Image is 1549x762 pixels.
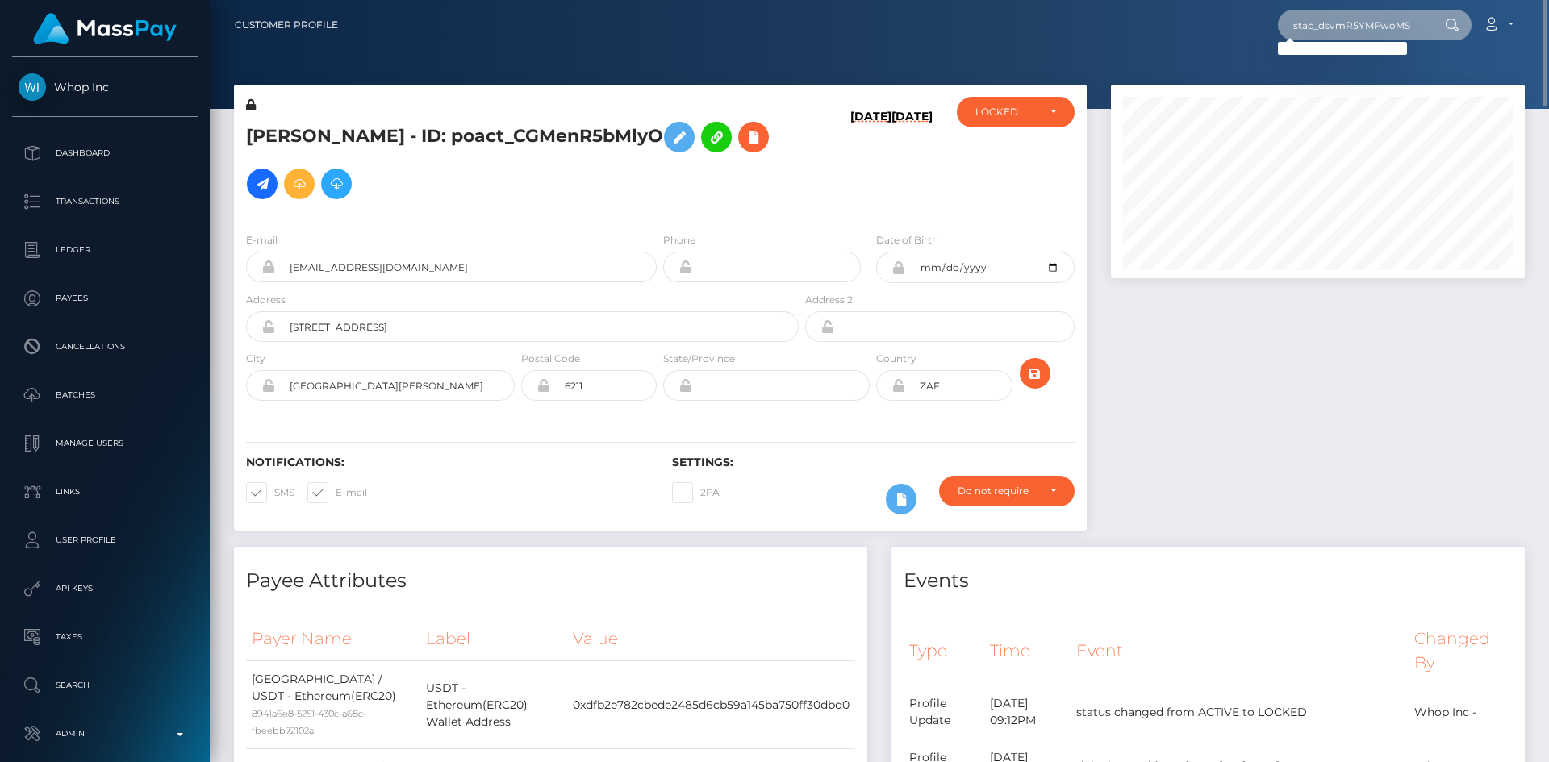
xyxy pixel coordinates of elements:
label: E-mail [246,233,278,248]
p: API Keys [19,577,191,601]
a: Cancellations [12,327,198,367]
p: Transactions [19,189,191,214]
p: Cancellations [19,335,191,359]
div: Do not require [958,485,1038,498]
label: Address [246,293,286,307]
td: Profile Update [904,685,984,739]
th: Payer Name [246,617,420,661]
th: Time [984,617,1071,685]
input: Search... [1278,10,1430,40]
h4: Payee Attributes [246,567,855,595]
div: LOCKED [975,106,1038,119]
label: State/Province [663,352,735,366]
label: E-mail [307,482,367,503]
button: LOCKED [957,97,1075,127]
a: Links [12,472,198,512]
p: Batches [19,383,191,407]
label: Phone [663,233,695,248]
h6: Settings: [672,456,1074,469]
label: City [246,352,265,366]
span: Whop Inc [12,80,198,94]
img: Whop Inc [19,73,46,101]
img: MassPay Logo [33,13,177,44]
a: Initiate Payout [247,169,278,199]
th: Changed By [1409,617,1513,685]
td: [GEOGRAPHIC_DATA] / USDT - Ethereum(ERC20) [246,661,420,749]
a: User Profile [12,520,198,560]
h6: [DATE] [850,110,891,213]
p: Dashboard [19,141,191,165]
label: Country [876,352,916,366]
label: SMS [246,482,294,503]
a: Taxes [12,617,198,657]
label: Date of Birth [876,233,938,248]
p: Admin [19,722,191,746]
a: Customer Profile [235,8,338,42]
p: User Profile [19,528,191,552]
label: 2FA [672,482,720,503]
td: Whop Inc - [1409,685,1513,739]
p: Taxes [19,625,191,649]
td: status changed from ACTIVE to LOCKED [1071,685,1409,739]
a: API Keys [12,568,198,609]
button: Do not require [939,476,1075,506]
a: Search [12,665,198,706]
th: Type [904,617,984,685]
th: Label [420,617,567,661]
h5: [PERSON_NAME] - ID: poact_CGMenR5bMlyO [246,114,790,207]
p: Links [19,480,191,504]
a: Payees [12,278,198,319]
th: Value [567,617,855,661]
a: Ledger [12,230,198,270]
td: USDT - Ethereum(ERC20) Wallet Address [420,661,567,749]
h6: [DATE] [891,110,933,213]
th: Event [1071,617,1409,685]
p: Manage Users [19,431,191,456]
td: 0xdfb2e782cbede2485d6cb59a145ba750ff30dbd0 [567,661,855,749]
h6: Notifications: [246,456,648,469]
p: Search [19,673,191,697]
a: Dashboard [12,133,198,173]
label: Postal Code [521,352,580,366]
a: Transactions [12,181,198,222]
small: 8941a6e8-5251-430c-a68c-fbeebb72102a [252,708,366,736]
td: [DATE] 09:12PM [984,685,1071,739]
a: Admin [12,714,198,754]
label: Address 2 [805,293,853,307]
a: Batches [12,375,198,415]
p: Ledger [19,238,191,262]
h4: Events [904,567,1513,595]
a: Manage Users [12,423,198,464]
p: Payees [19,286,191,310]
